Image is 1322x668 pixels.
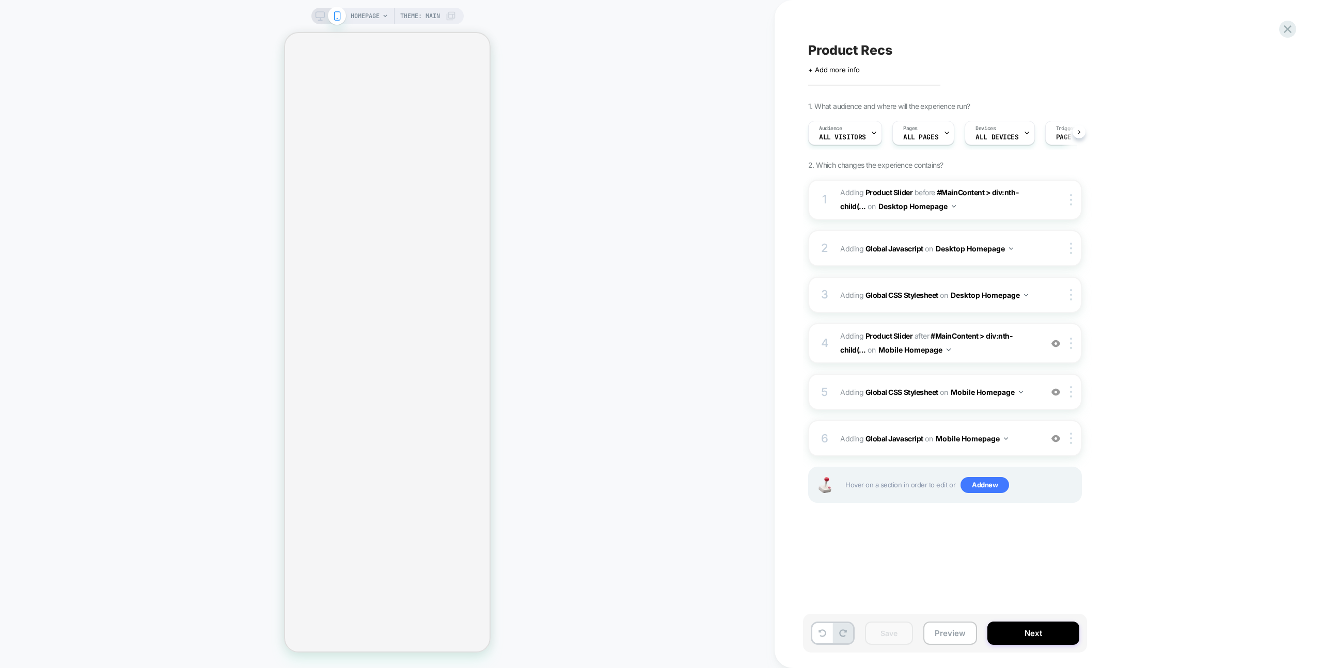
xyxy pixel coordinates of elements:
span: Adding [840,188,912,197]
span: Hover on a section in order to edit or [845,477,1076,494]
span: on [940,386,948,399]
span: + Add more info [808,66,860,74]
span: Audience [819,125,842,132]
div: 2 [820,238,830,259]
img: close [1070,194,1072,205]
b: Global Javascript [865,244,923,253]
img: close [1070,289,1072,300]
img: Joystick [814,477,835,493]
span: 1. What audience and where will the experience run? [808,102,970,110]
span: on [925,242,933,255]
span: Add new [961,477,1009,494]
button: Desktop Homepage [936,241,1013,256]
button: Mobile Homepage [936,431,1008,446]
span: Adding [840,241,1037,256]
span: Pages [903,125,918,132]
button: Mobile Homepage [878,342,951,357]
img: crossed eye [1051,339,1060,348]
span: Adding [840,385,1037,400]
button: Desktop Homepage [878,199,956,214]
span: Theme: MAIN [400,8,440,24]
span: Product Recs [808,42,892,58]
div: 1 [820,189,830,210]
b: Product Slider [865,331,912,340]
img: crossed eye [1051,388,1060,396]
img: crossed eye [1051,434,1060,443]
span: All Visitors [819,134,866,141]
span: ALL DEVICES [975,134,1018,141]
span: Adding [840,431,1037,446]
b: Global Javascript [865,434,923,443]
b: Product Slider [865,188,912,197]
button: Desktop Homepage [951,288,1028,303]
img: down arrow [1009,247,1013,250]
span: HOMEPAGE [351,8,380,24]
span: AFTER [915,331,930,340]
span: Trigger [1056,125,1076,132]
img: down arrow [1024,294,1028,296]
img: down arrow [952,205,956,208]
span: on [868,343,875,356]
div: 5 [820,382,830,403]
div: 6 [820,428,830,449]
img: close [1070,338,1072,349]
button: Preview [923,622,977,645]
span: on [868,200,875,213]
span: on [925,432,933,445]
span: 2. Which changes the experience contains? [808,161,943,169]
div: 3 [820,284,830,305]
b: Global CSS Stylesheet [865,291,938,299]
button: Next [987,622,1079,645]
span: Page Load [1056,134,1091,141]
img: down arrow [947,348,951,351]
span: Devices [975,125,996,132]
img: down arrow [1004,437,1008,440]
img: close [1070,386,1072,397]
div: 4 [820,333,830,354]
img: close [1070,243,1072,254]
b: Global CSS Stylesheet [865,388,938,396]
button: Mobile Homepage [951,385,1023,400]
button: Save [865,622,913,645]
span: BEFORE [915,188,935,197]
img: down arrow [1019,391,1023,393]
span: ALL PAGES [903,134,938,141]
img: close [1070,433,1072,444]
span: Adding [840,331,912,340]
span: Adding [840,288,1037,303]
span: on [940,289,948,301]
